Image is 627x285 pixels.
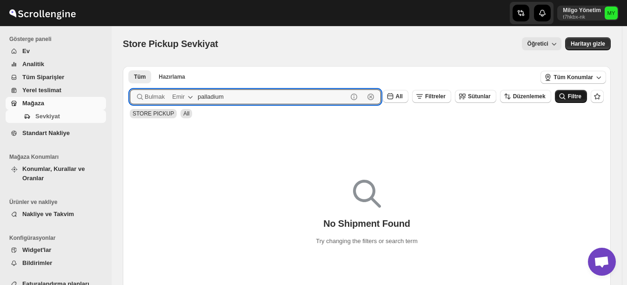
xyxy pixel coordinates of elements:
span: Öğretici [527,41,548,47]
span: Milgo Yönetim [605,7,618,20]
span: Sevkiyat [35,113,60,120]
span: Filtre [568,93,581,100]
input: Search [198,89,347,104]
button: User menu [557,6,619,20]
span: Standart Nakliye [22,129,70,136]
span: Konumlar, Kurallar ve Oranlar [22,165,85,182]
button: Preparing [153,70,191,83]
span: Mağaza [22,100,44,107]
span: Tüm [134,73,146,81]
span: Filtreler [425,93,446,100]
button: Filtreler [412,90,451,103]
p: Try changing the filters or search term [316,237,417,246]
button: All [383,90,408,103]
button: Analitik [6,58,106,71]
span: Ürünler ve nakliye [9,198,107,206]
button: Tüm Konumlar [540,71,606,84]
button: Clear [366,92,375,102]
span: All [183,110,189,117]
button: Sevkiyat [6,110,106,123]
span: Store Pickup Sevkiyat [123,39,218,49]
img: Empty search results [353,180,381,208]
span: Tüm Konumlar [554,74,593,81]
p: No Shipment Found [323,218,410,229]
span: Yerel teslimat [22,87,61,94]
span: Hazırlama [159,73,185,81]
span: Analitik [22,61,44,68]
button: Ev [6,45,106,58]
button: Tüm Siparişler [6,71,106,84]
span: Mağaza Konumları [9,153,107,161]
button: Bildirimler [6,257,106,270]
span: Düzenlemek [513,93,546,100]
span: Nakliye ve Takvim [22,210,74,217]
p: t7hkbx-nk [563,14,601,20]
span: Ev [22,47,30,54]
button: All [128,70,151,83]
text: MY [607,10,615,16]
p: Milgo Yönetim [563,7,601,14]
span: Gösterge paneli [9,35,107,43]
span: Widget'lar [22,246,51,253]
button: Widget'lar [6,244,106,257]
button: Öğretici [522,37,561,50]
span: Tüm Siparişler [22,74,64,81]
span: Sütunlar [468,93,491,100]
div: Emir [172,92,185,102]
div: Açık sohbet [588,248,616,276]
img: ScrollEngine [7,1,77,25]
button: Filtre [555,90,587,103]
button: Map action label [565,37,611,50]
button: Emir [167,89,200,104]
span: STORE PICKUP [133,110,174,117]
span: Bildirimler [22,259,52,266]
button: Nakliye ve Takvim [6,208,106,221]
span: All [396,93,403,100]
button: Sütunlar [455,90,496,103]
button: Düzenlemek [500,90,551,103]
button: Konumlar, Kurallar ve Oranlar [6,163,106,185]
span: Bulmak [145,92,165,102]
span: Konfigürasyonlar [9,234,107,242]
span: Haritayı gizle [571,40,605,47]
